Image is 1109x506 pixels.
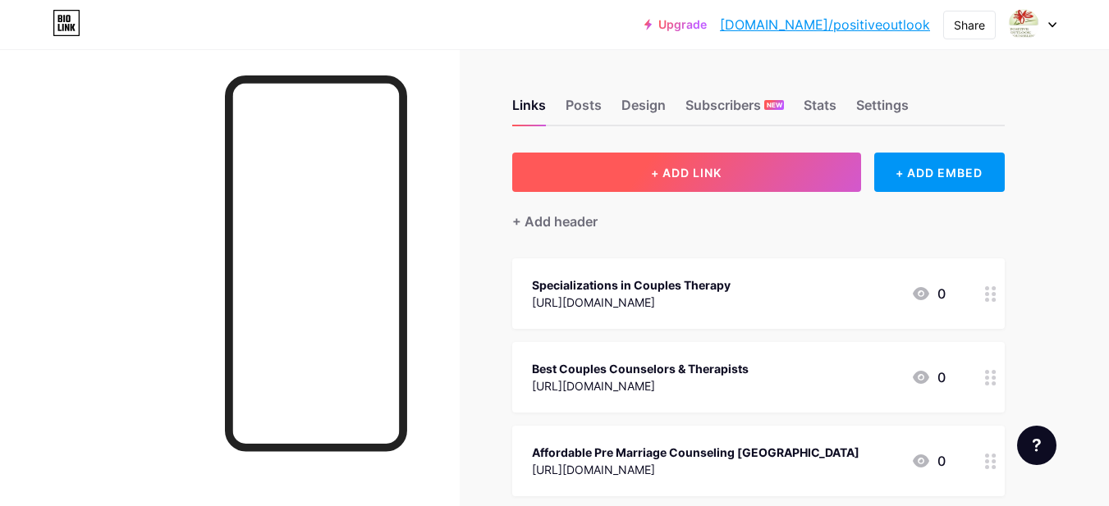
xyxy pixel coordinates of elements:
[512,153,861,192] button: + ADD LINK
[532,276,731,294] div: Specializations in Couples Therapy
[532,360,749,377] div: Best Couples Counselors & Therapists
[874,153,1005,192] div: + ADD EMBED
[512,212,598,231] div: + Add header
[911,284,946,303] div: 0
[512,95,546,125] div: Links
[532,461,859,478] div: [URL][DOMAIN_NAME]
[685,95,784,125] div: Subscribers
[720,15,930,34] a: [DOMAIN_NAME]/positiveoutlook
[621,95,666,125] div: Design
[767,100,782,110] span: NEW
[804,95,836,125] div: Stats
[911,451,946,471] div: 0
[532,377,749,394] div: [URL][DOMAIN_NAME]
[532,294,731,311] div: [URL][DOMAIN_NAME]
[566,95,602,125] div: Posts
[856,95,909,125] div: Settings
[1008,9,1039,40] img: positiveoutlook
[644,18,707,31] a: Upgrade
[532,444,859,461] div: Affordable Pre Marriage Counseling [GEOGRAPHIC_DATA]
[911,367,946,387] div: 0
[954,16,985,34] div: Share
[651,166,722,180] span: + ADD LINK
